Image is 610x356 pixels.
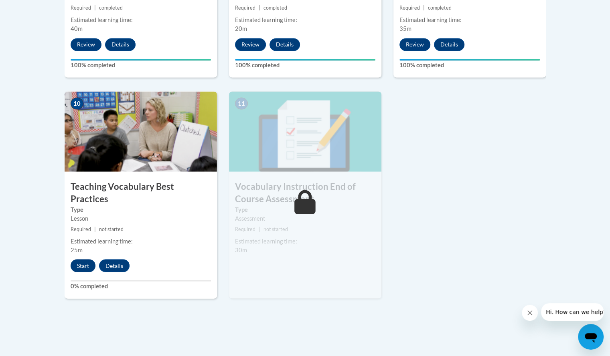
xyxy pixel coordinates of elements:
div: Your progress [235,59,375,60]
span: | [259,5,260,11]
iframe: Button to launch messaging window [578,324,604,350]
span: Required [71,5,91,11]
label: Type [71,205,211,214]
span: completed [428,5,452,11]
span: | [259,226,260,232]
div: Estimated learning time: [399,16,540,24]
div: Assessment [235,214,375,223]
span: not started [263,226,288,232]
label: 100% completed [235,60,375,69]
button: Details [270,38,300,51]
button: Review [235,38,266,51]
button: Review [71,38,101,51]
h3: Vocabulary Instruction End of Course Assessment [229,180,381,205]
div: Estimated learning time: [235,237,375,245]
label: Type [235,205,375,214]
span: 30m [235,246,247,253]
span: 10 [71,97,83,109]
div: Estimated learning time: [235,16,375,24]
span: 40m [71,25,83,32]
iframe: Message from company [541,303,604,321]
div: Estimated learning time: [71,237,211,245]
span: 35m [399,25,411,32]
span: Required [235,5,255,11]
span: Required [399,5,420,11]
button: Details [99,259,130,272]
div: Estimated learning time: [71,16,211,24]
button: Details [434,38,464,51]
span: Required [71,226,91,232]
div: Your progress [71,59,211,60]
button: Details [105,38,136,51]
label: 0% completed [71,282,211,290]
label: 100% completed [399,60,540,69]
span: 11 [235,97,248,109]
button: Review [399,38,430,51]
img: Course Image [229,91,381,171]
span: 20m [235,25,247,32]
span: | [94,5,96,11]
div: Lesson [71,214,211,223]
span: Hi. How can we help? [5,6,65,12]
label: 100% completed [71,60,211,69]
img: Course Image [65,91,217,171]
span: 25m [71,246,83,253]
span: | [94,226,96,232]
span: completed [263,5,287,11]
span: not started [99,226,124,232]
button: Start [71,259,95,272]
span: completed [99,5,123,11]
span: | [423,5,425,11]
h3: Teaching Vocabulary Best Practices [65,180,217,205]
span: Required [235,226,255,232]
div: Your progress [399,59,540,60]
iframe: Close message [522,305,538,321]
